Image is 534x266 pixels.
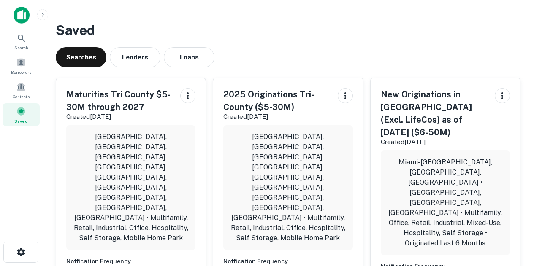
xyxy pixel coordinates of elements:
h6: Notfication Frequency [66,257,195,266]
a: Borrowers [3,54,40,77]
button: Searches [56,47,106,67]
img: capitalize-icon.png [14,7,30,24]
p: Created [DATE] [66,112,173,122]
p: Miami-[GEOGRAPHIC_DATA], [GEOGRAPHIC_DATA], [GEOGRAPHIC_DATA] • [GEOGRAPHIC_DATA], [GEOGRAPHIC_DA... [388,157,503,248]
span: Borrowers [11,69,31,75]
iframe: Chat Widget [492,199,534,239]
a: Search [3,30,40,53]
a: Saved [3,103,40,126]
button: Lenders [110,47,160,67]
p: [GEOGRAPHIC_DATA], [GEOGRAPHIC_DATA], [GEOGRAPHIC_DATA], [GEOGRAPHIC_DATA], [GEOGRAPHIC_DATA], [G... [230,132,346,243]
h3: Saved [56,20,520,40]
h5: Maturities Tri County $5-30M through 2027 [66,88,173,113]
h5: New Originations in [GEOGRAPHIC_DATA] (Excl. LifeCos) as of [DATE] ($6-50M) [381,88,488,139]
p: [GEOGRAPHIC_DATA], [GEOGRAPHIC_DATA], [GEOGRAPHIC_DATA], [GEOGRAPHIC_DATA], [GEOGRAPHIC_DATA], [G... [73,132,189,243]
p: Created [DATE] [381,137,488,147]
span: Saved [14,118,28,124]
h5: 2025 Originations Tri-County ($5-30M) [223,88,331,113]
button: Loans [164,47,214,67]
h6: Notfication Frequency [223,257,352,266]
a: Contacts [3,79,40,102]
span: Search [14,44,28,51]
p: Created [DATE] [223,112,331,122]
span: Contacts [13,93,30,100]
